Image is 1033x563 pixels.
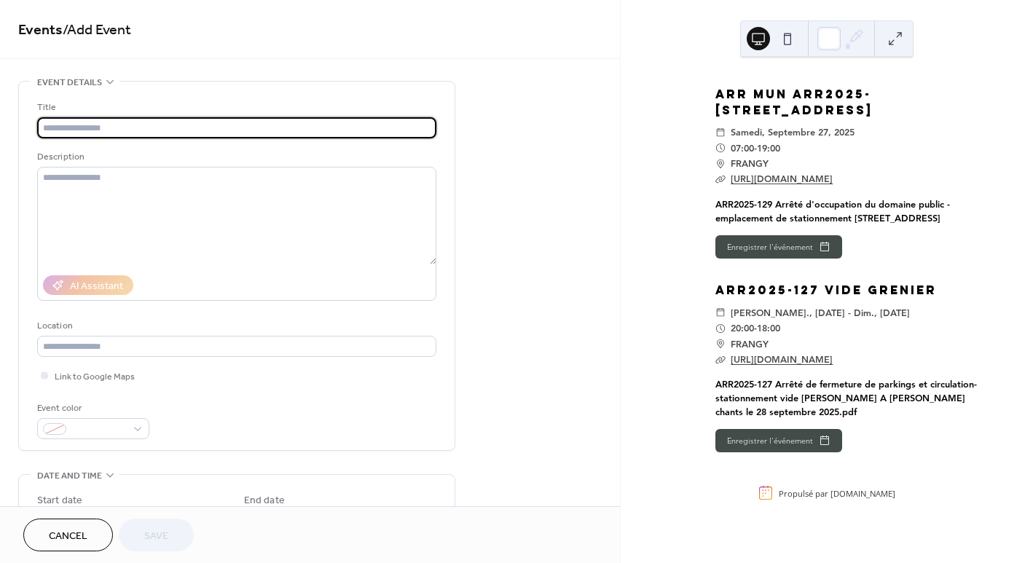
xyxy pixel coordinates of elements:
div: ​ [715,125,726,140]
a: [URL][DOMAIN_NAME] [731,173,833,184]
div: ​ [715,156,726,171]
a: ARR2025-127 Vide grenier [715,283,937,297]
div: End date [244,493,285,508]
a: ARR MUN ARR2025-[STREET_ADDRESS] [715,87,873,117]
div: Event color [37,401,146,416]
span: Event details [37,75,102,90]
div: Start date [37,493,82,508]
span: samedi, septembre 27, 2025 [731,125,855,140]
span: - [754,320,757,336]
div: Propulsé par [779,487,895,498]
span: FRANGY [731,156,769,171]
div: ARR2025-127 Arrêté de fermeture de parkings et circulation-stationnement vide [PERSON_NAME] A [... [715,377,986,419]
div: ​ [715,352,726,367]
div: Description [37,149,433,165]
div: sept. [674,115,694,123]
a: Events [18,16,63,44]
span: Date and time [37,468,102,484]
a: [URL][DOMAIN_NAME] [731,353,833,365]
button: Cancel [23,519,113,551]
span: [PERSON_NAME]., [DATE] - dim., [DATE] [731,305,910,320]
div: 27 [675,96,694,113]
span: - [754,141,757,156]
span: 20:00 [731,320,754,336]
span: 07:00 [731,141,754,156]
div: sept. [674,311,694,319]
div: Title [37,100,433,115]
span: / Add Event [63,16,131,44]
span: Link to Google Maps [55,369,135,385]
span: FRANGY [731,336,769,352]
div: 27 [675,292,694,309]
div: ​ [715,336,726,352]
button: Enregistrer l'événement [715,235,842,259]
span: Cancel [49,529,87,544]
div: ARR2025-129 Arrêté d'occupation du domaine public -emplacement de stationnement [STREET_ADDRESS] [715,197,986,225]
span: 19:00 [757,141,780,156]
div: ​ [715,305,726,320]
div: ​ [715,171,726,186]
div: ​ [715,141,726,156]
button: Enregistrer l'événement [715,429,842,452]
a: [DOMAIN_NAME] [830,487,895,498]
div: ​ [715,320,726,336]
div: Location [37,318,433,334]
span: 18:00 [757,320,780,336]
